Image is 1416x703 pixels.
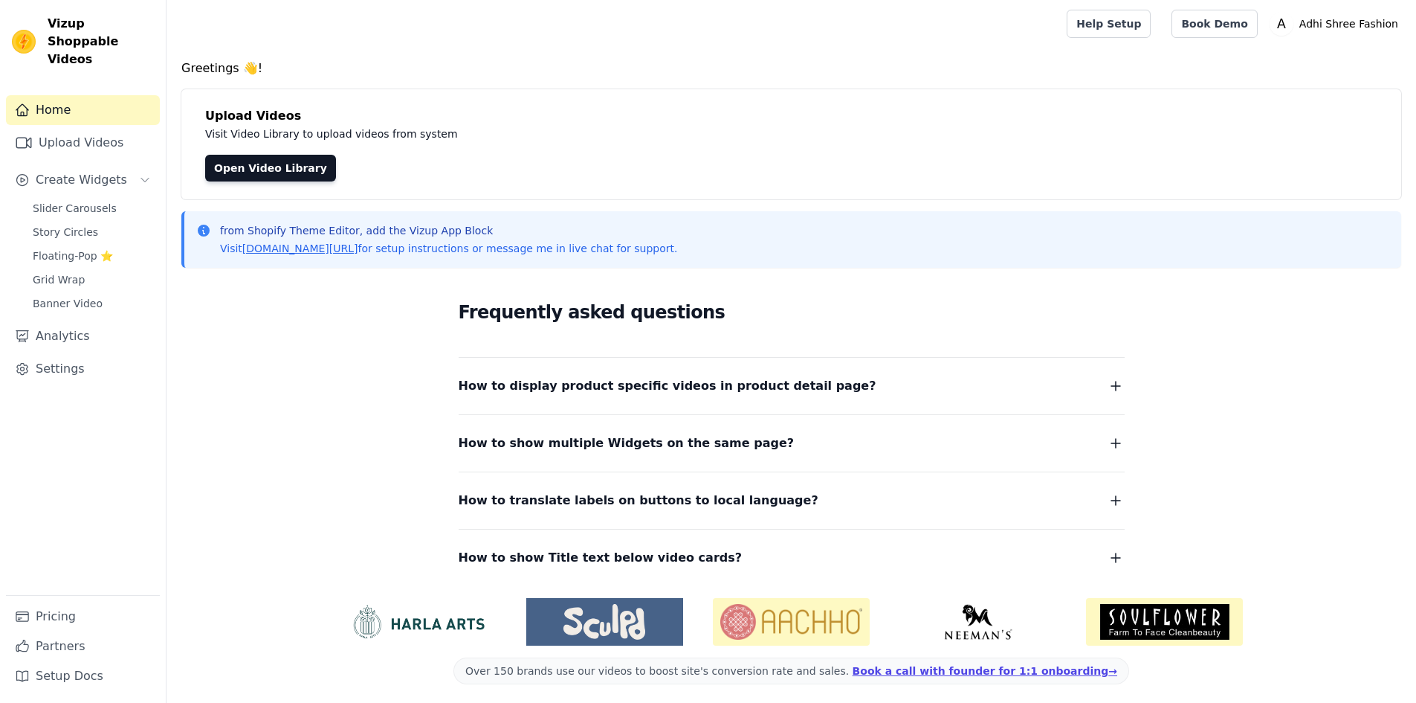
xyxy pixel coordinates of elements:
button: How to translate labels on buttons to local language? [459,490,1125,511]
a: Grid Wrap [24,269,160,290]
button: How to display product specific videos in product detail page? [459,376,1125,397]
button: Create Widgets [6,165,160,195]
a: Banner Video [24,293,160,314]
p: from Shopify Theme Editor, add the Vizup App Block [220,223,677,238]
span: Create Widgets [36,171,127,189]
a: Open Video Library [205,155,336,182]
a: Story Circles [24,222,160,243]
span: Floating-Pop ⭐ [33,248,113,263]
span: Vizup Shoppable Videos [48,15,154,68]
button: How to show multiple Widgets on the same page? [459,433,1125,454]
p: Visit for setup instructions or message me in live chat for support. [220,241,677,256]
a: Partners [6,632,160,661]
a: Analytics [6,321,160,351]
span: Grid Wrap [33,272,85,287]
img: Aachho [713,598,870,646]
a: Book a call with founder for 1:1 onboarding [853,665,1117,677]
span: Slider Carousels [33,201,117,216]
span: How to display product specific videos in product detail page? [459,376,876,397]
button: How to show Title text below video cards? [459,548,1125,568]
a: Setup Docs [6,661,160,691]
h4: Greetings 👋! [181,60,1401,77]
a: Book Demo [1171,10,1257,38]
img: Soulflower [1086,598,1243,646]
a: [DOMAIN_NAME][URL] [242,243,358,254]
a: Settings [6,354,160,384]
img: Vizup [12,30,36,54]
a: Upload Videos [6,128,160,158]
img: HarlaArts [340,604,497,640]
span: How to show multiple Widgets on the same page? [459,433,795,454]
img: Neeman's [899,604,1056,640]
img: Sculpd US [526,604,683,640]
button: A Adhi Shree Fashion [1270,10,1404,37]
a: Floating-Pop ⭐ [24,245,160,266]
h4: Upload Videos [205,107,1377,125]
span: How to translate labels on buttons to local language? [459,490,818,511]
span: Banner Video [33,296,103,311]
text: A [1277,16,1286,31]
span: How to show Title text below video cards? [459,548,743,568]
span: Story Circles [33,225,98,240]
h2: Frequently asked questions [459,298,1125,327]
p: Visit Video Library to upload videos from system [205,125,871,143]
a: Help Setup [1067,10,1151,38]
p: Adhi Shree Fashion [1293,10,1404,37]
a: Home [6,95,160,125]
a: Slider Carousels [24,198,160,219]
a: Pricing [6,602,160,632]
